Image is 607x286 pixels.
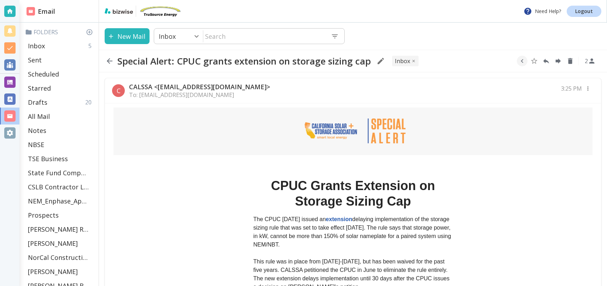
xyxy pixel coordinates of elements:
[541,56,551,66] button: Reply
[88,42,94,50] p: 5
[28,140,44,149] p: NBSE
[25,250,96,264] div: NorCal Construction
[25,208,96,222] div: Prospects
[25,222,96,236] div: [PERSON_NAME] Residence
[129,83,270,91] p: CALSSA <[EMAIL_ADDRESS][DOMAIN_NAME]>
[25,264,96,279] div: [PERSON_NAME]
[28,239,78,248] p: [PERSON_NAME]
[28,112,50,121] p: All Mail
[105,8,133,14] img: bizwise
[85,98,94,106] p: 20
[28,70,59,78] p: Scheduled
[28,211,59,219] p: Prospects
[25,81,96,95] div: Starred
[28,183,89,191] p: CSLB Contractor License
[28,225,89,233] p: [PERSON_NAME] Residence
[25,152,96,166] div: TSE Business
[25,95,96,109] div: Drafts20
[585,57,588,65] p: 2
[28,84,51,92] p: Starred
[27,7,55,16] h2: Email
[25,28,96,36] p: Folders
[28,169,89,177] p: State Fund Compensation
[27,7,35,16] img: DashboardSidebarEmail.svg
[25,123,96,138] div: Notes
[28,253,89,262] p: NorCal Construction
[553,56,564,66] button: Forward
[139,6,181,17] img: TruSource Energy, Inc.
[28,98,47,107] p: Drafts
[25,109,96,123] div: All Mail
[129,91,270,99] p: To: [EMAIL_ADDRESS][DOMAIN_NAME]
[28,197,89,205] p: NEM_Enphase_Applications
[565,56,576,66] button: Delete
[28,42,45,50] p: Inbox
[582,53,599,69] button: See Participants
[25,53,96,67] div: Sent
[105,28,150,44] button: New Mail
[159,32,176,41] p: Inbox
[117,86,121,95] p: C
[28,126,46,135] p: Notes
[105,78,601,103] div: CCALSSA <[EMAIL_ADDRESS][DOMAIN_NAME]>To: [EMAIL_ADDRESS][DOMAIN_NAME]3:25 PM
[395,57,410,65] p: INBOX
[561,85,582,92] p: 3:25 PM
[25,138,96,152] div: NBSE
[25,180,96,194] div: CSLB Contractor License
[28,267,78,276] p: [PERSON_NAME]
[28,56,42,64] p: Sent
[575,9,593,14] p: Logout
[28,154,68,163] p: TSE Business
[25,67,96,81] div: Scheduled
[117,55,371,67] h2: Special Alert: CPUC grants extension on storage sizing cap
[25,194,96,208] div: NEM_Enphase_Applications
[203,29,325,43] input: Search
[25,236,96,250] div: [PERSON_NAME]
[25,39,96,53] div: Inbox5
[524,7,561,16] p: Need Help?
[25,166,96,180] div: State Fund Compensation
[567,6,601,17] a: Logout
